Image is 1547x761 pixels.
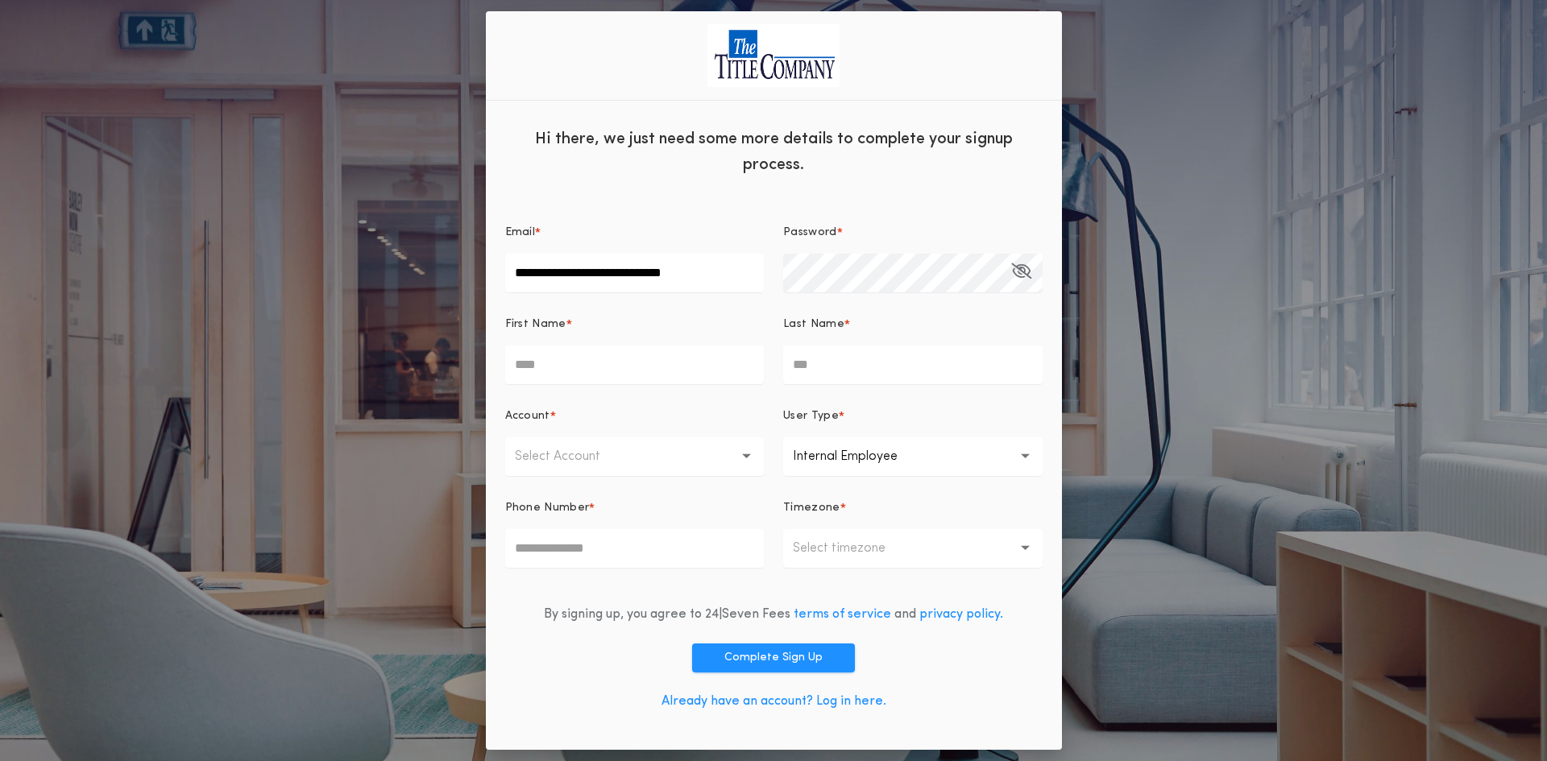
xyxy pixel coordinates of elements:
button: Internal Employee [783,437,1043,476]
input: Password* [783,254,1043,292]
p: Email [505,225,536,241]
p: User Type [783,408,839,424]
p: Password [783,225,837,241]
a: privacy policy. [919,608,1003,621]
input: Email* [505,254,765,292]
input: Phone Number* [505,529,765,568]
p: Select Account [515,447,626,466]
a: Already have an account? Log in here. [662,695,886,708]
button: Password* [1011,254,1031,292]
img: logo [707,24,840,86]
div: By signing up, you agree to 24|Seven Fees and [544,605,1003,624]
p: Timezone [783,500,840,516]
button: Select timezone [783,529,1043,568]
a: terms of service [794,608,891,621]
p: First Name [505,316,566,333]
p: Last Name [783,316,844,333]
p: Account [505,408,550,424]
p: Phone Number [505,500,590,516]
p: Internal Employee [793,447,923,466]
button: Select Account [505,437,765,476]
div: Hi there, we just need some more details to complete your signup process. [486,114,1062,186]
input: Last Name* [783,345,1043,384]
p: Select timezone [793,539,911,558]
button: Complete Sign Up [692,643,855,672]
input: First Name* [505,345,765,384]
